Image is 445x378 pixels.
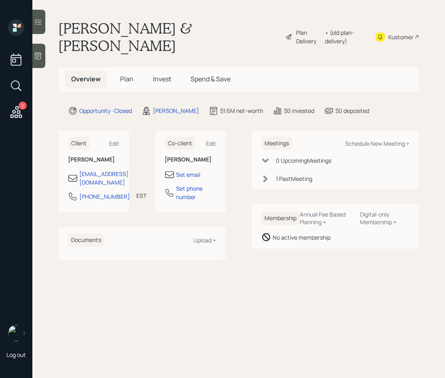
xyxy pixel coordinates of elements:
div: 2 [19,102,27,110]
div: Schedule New Meeting + [345,140,409,147]
div: Set email [176,170,200,179]
h6: [PERSON_NAME] [68,156,119,163]
div: Digital-only Membership + [360,210,409,226]
div: Annual Fee Based Planning + [300,210,354,226]
div: • (old plan-delivery) [325,28,365,45]
h6: Membership [261,212,300,225]
div: Opportunity · Closed [79,106,132,115]
h6: Client [68,137,90,150]
div: Log out [6,351,26,359]
div: $0 deposited [335,106,369,115]
div: Upload + [193,236,216,244]
img: sami-boghos-headshot.png [8,325,24,341]
div: [PHONE_NUMBER] [79,192,130,201]
div: 1 Past Meeting [276,174,312,183]
div: Edit [206,140,216,147]
div: 0 Upcoming Meeting s [276,156,331,165]
h6: Meetings [261,137,292,150]
div: $1.6M net-worth [220,106,263,115]
h6: Documents [68,234,104,247]
div: [EMAIL_ADDRESS][DOMAIN_NAME] [79,170,129,187]
div: Plan Delivery [296,28,321,45]
div: Kustomer [388,33,413,41]
h1: [PERSON_NAME] & [PERSON_NAME] [58,19,279,54]
div: Edit [109,140,119,147]
span: Spend & Save [191,74,231,83]
span: Invest [153,74,171,83]
span: Plan [120,74,133,83]
div: Set phone number [176,184,216,201]
div: No active membership [273,233,331,242]
span: Overview [71,74,101,83]
div: [PERSON_NAME] [153,106,199,115]
h6: Co-client [165,137,195,150]
div: EST [136,191,146,200]
div: $0 invested [284,106,314,115]
h6: [PERSON_NAME] [165,156,216,163]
